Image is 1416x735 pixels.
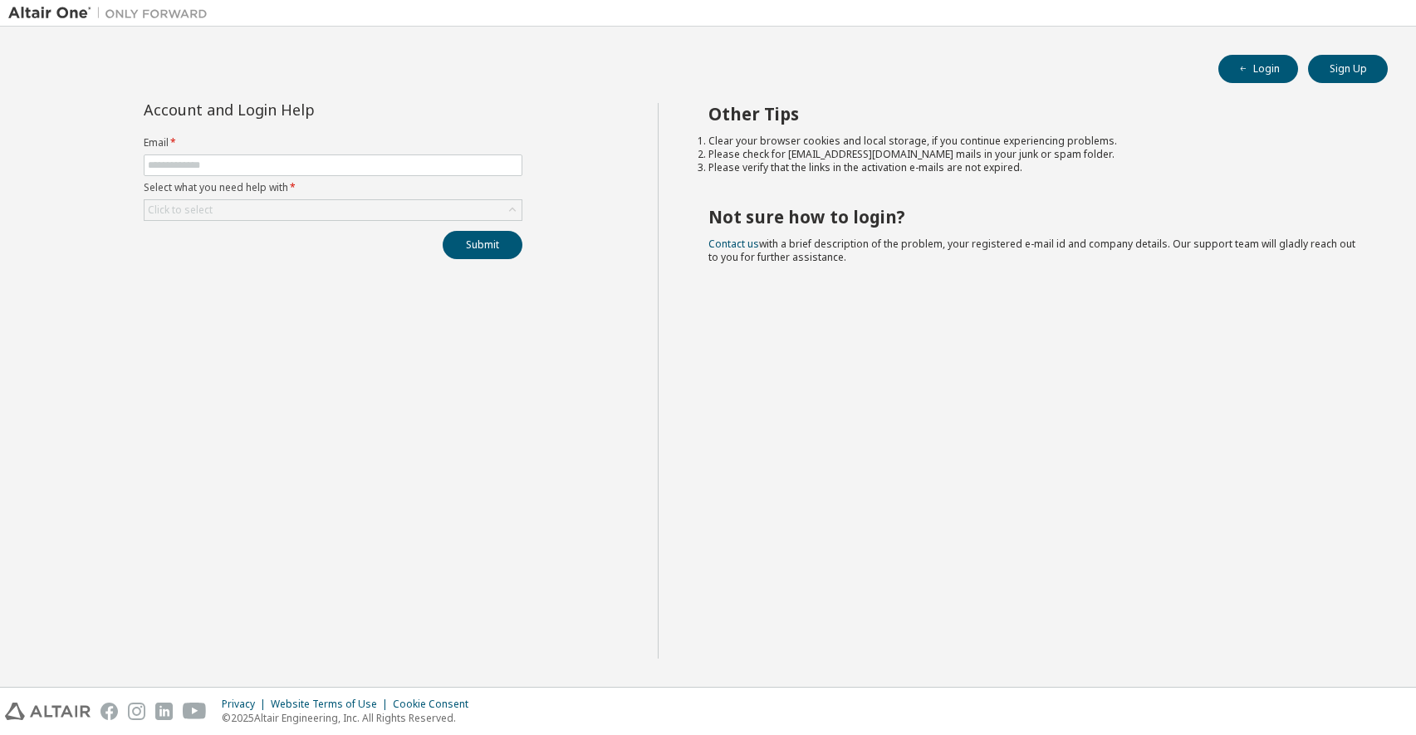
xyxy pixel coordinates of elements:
[100,703,118,720] img: facebook.svg
[222,711,478,725] p: © 2025 Altair Engineering, Inc. All Rights Reserved.
[222,698,271,711] div: Privacy
[443,231,522,259] button: Submit
[145,200,522,220] div: Click to select
[708,161,1358,174] li: Please verify that the links in the activation e-mails are not expired.
[183,703,207,720] img: youtube.svg
[708,237,759,251] a: Contact us
[1218,55,1298,83] button: Login
[8,5,216,22] img: Altair One
[5,703,91,720] img: altair_logo.svg
[708,206,1358,228] h2: Not sure how to login?
[144,136,522,149] label: Email
[271,698,393,711] div: Website Terms of Use
[708,135,1358,148] li: Clear your browser cookies and local storage, if you continue experiencing problems.
[144,181,522,194] label: Select what you need help with
[708,148,1358,161] li: Please check for [EMAIL_ADDRESS][DOMAIN_NAME] mails in your junk or spam folder.
[148,203,213,217] div: Click to select
[155,703,173,720] img: linkedin.svg
[144,103,447,116] div: Account and Login Help
[708,103,1358,125] h2: Other Tips
[1308,55,1388,83] button: Sign Up
[708,237,1355,264] span: with a brief description of the problem, your registered e-mail id and company details. Our suppo...
[128,703,145,720] img: instagram.svg
[393,698,478,711] div: Cookie Consent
